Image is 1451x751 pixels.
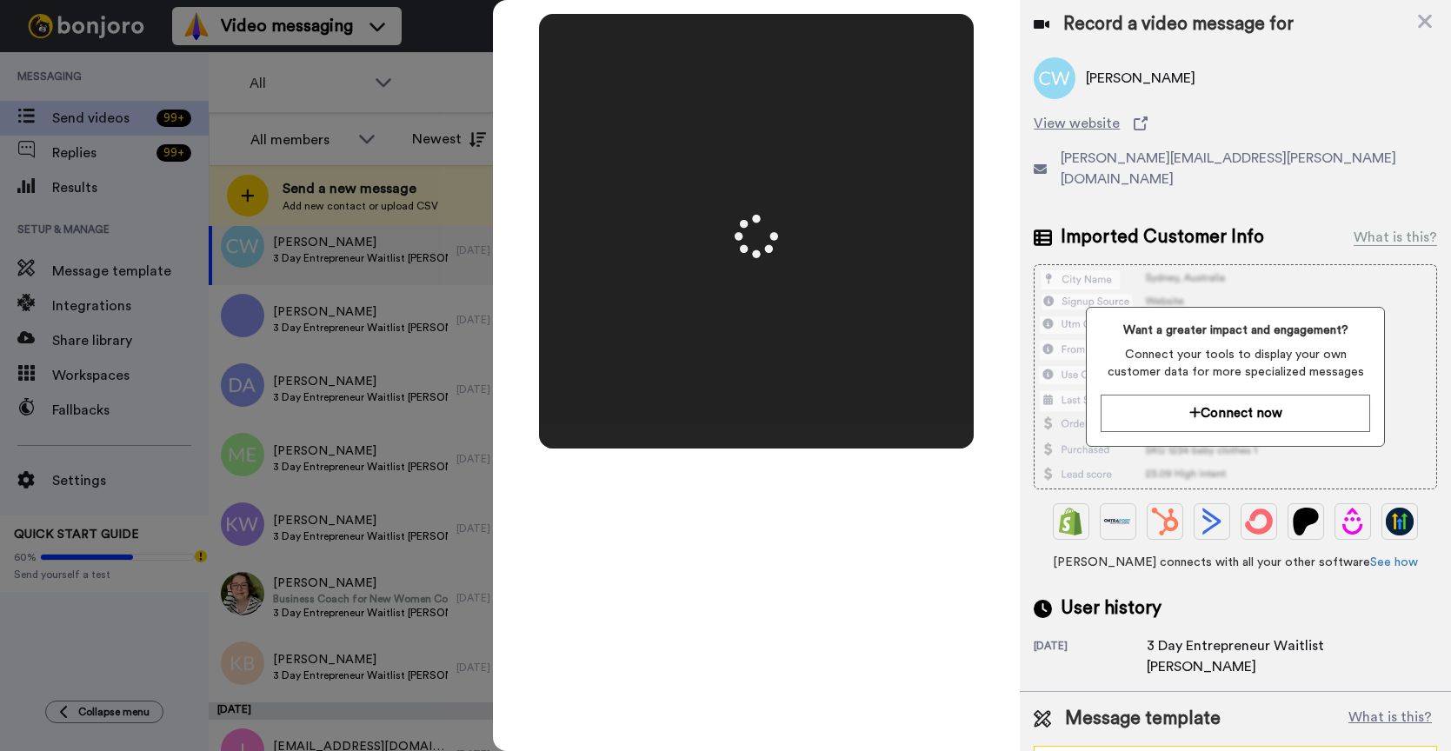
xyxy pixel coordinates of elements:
img: ConvertKit [1245,508,1273,535]
img: Ontraport [1104,508,1132,535]
button: What is this? [1343,706,1437,732]
span: Want a greater impact and engagement? [1101,322,1370,339]
img: GoHighLevel [1386,508,1414,535]
a: View website [1034,113,1437,134]
div: 3 Day Entrepreneur Waitlist [PERSON_NAME] [1147,635,1425,677]
div: What is this? [1354,227,1437,248]
div: [DATE] [1034,639,1147,677]
span: User history [1061,595,1161,621]
span: Connect your tools to display your own customer data for more specialized messages [1101,346,1370,381]
span: Imported Customer Info [1061,224,1264,250]
span: Message template [1065,706,1221,732]
img: Hubspot [1151,508,1179,535]
button: Connect now [1101,395,1370,432]
a: See how [1370,556,1418,568]
span: [PERSON_NAME] connects with all your other software [1034,554,1437,571]
span: View website [1034,113,1120,134]
img: Drip [1339,508,1367,535]
img: Patreon [1292,508,1320,535]
span: [PERSON_NAME][EMAIL_ADDRESS][PERSON_NAME][DOMAIN_NAME] [1061,148,1437,189]
img: ActiveCampaign [1198,508,1226,535]
img: Shopify [1057,508,1085,535]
